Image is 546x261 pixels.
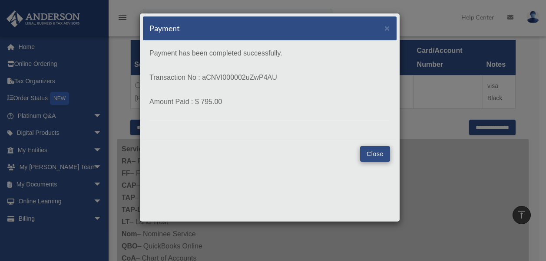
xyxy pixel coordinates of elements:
h5: Payment [149,23,180,34]
p: Transaction No : aCNVI000002uZwP4AU [149,72,390,84]
button: Close [360,146,390,162]
p: Amount Paid : $ 795.00 [149,96,390,108]
button: Close [384,23,390,33]
span: × [384,23,390,33]
p: Payment has been completed successfully. [149,47,390,59]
